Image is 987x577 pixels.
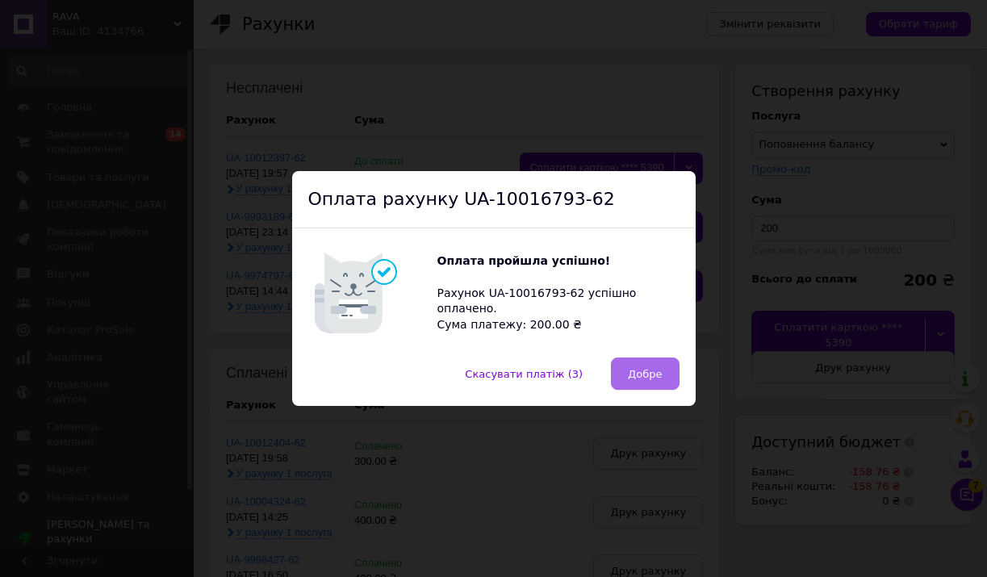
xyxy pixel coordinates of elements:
button: Скасувати платіж (3) [448,357,600,390]
b: Оплата пройшла успішно! [437,254,611,267]
div: Рахунок UA-10016793-62 успішно оплачено. Сума платежу: 200.00 ₴ [437,253,680,332]
div: Оплата рахунку UA-10016793-62 [292,171,696,229]
span: Добре [628,368,662,380]
span: Скасувати платіж (3) [465,368,583,380]
button: Добре [611,357,679,390]
img: Котик говорить Оплата пройшла успішно! [308,245,437,341]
